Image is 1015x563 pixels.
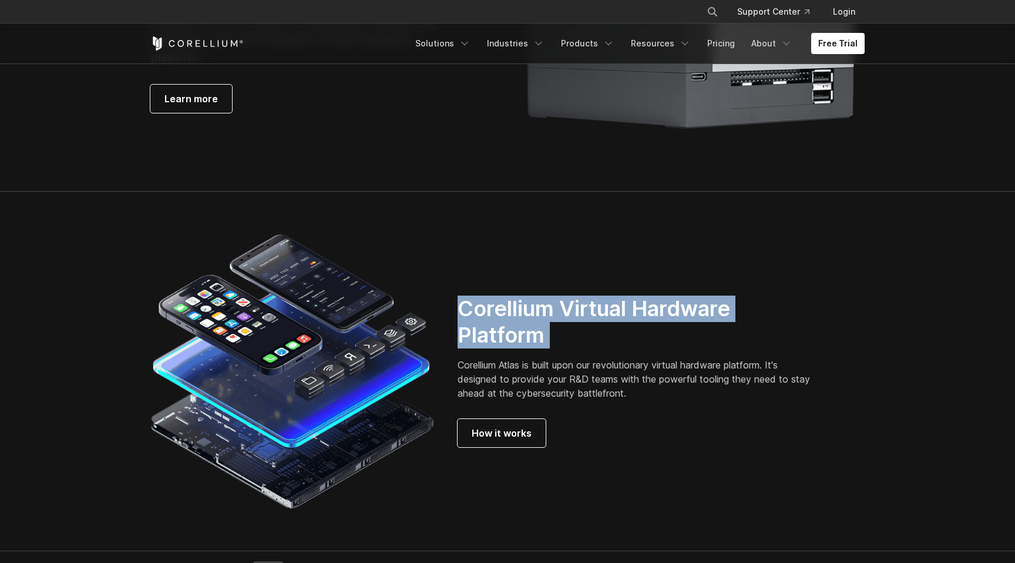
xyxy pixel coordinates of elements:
[554,33,621,54] a: Products
[458,296,820,348] h2: Corellium Virtual Hardware Platform
[472,426,532,440] span: How it works
[702,1,723,22] button: Search
[811,33,865,54] a: Free Trial
[744,33,799,54] a: About
[480,33,552,54] a: Industries
[693,1,865,22] div: Navigation Menu
[150,229,434,513] img: Corellium Virtual hardware platform for iOS and Android devices
[150,85,232,113] a: Learn more
[458,419,546,447] a: How it works
[164,92,218,106] span: Learn more
[458,358,820,400] p: Corellium Atlas is built upon our revolutionary virtual hardware platform. It's designed to provi...
[408,33,865,54] div: Navigation Menu
[150,36,244,51] a: Corellium Home
[624,33,698,54] a: Resources
[728,1,819,22] a: Support Center
[408,33,478,54] a: Solutions
[700,33,742,54] a: Pricing
[824,1,865,22] a: Login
